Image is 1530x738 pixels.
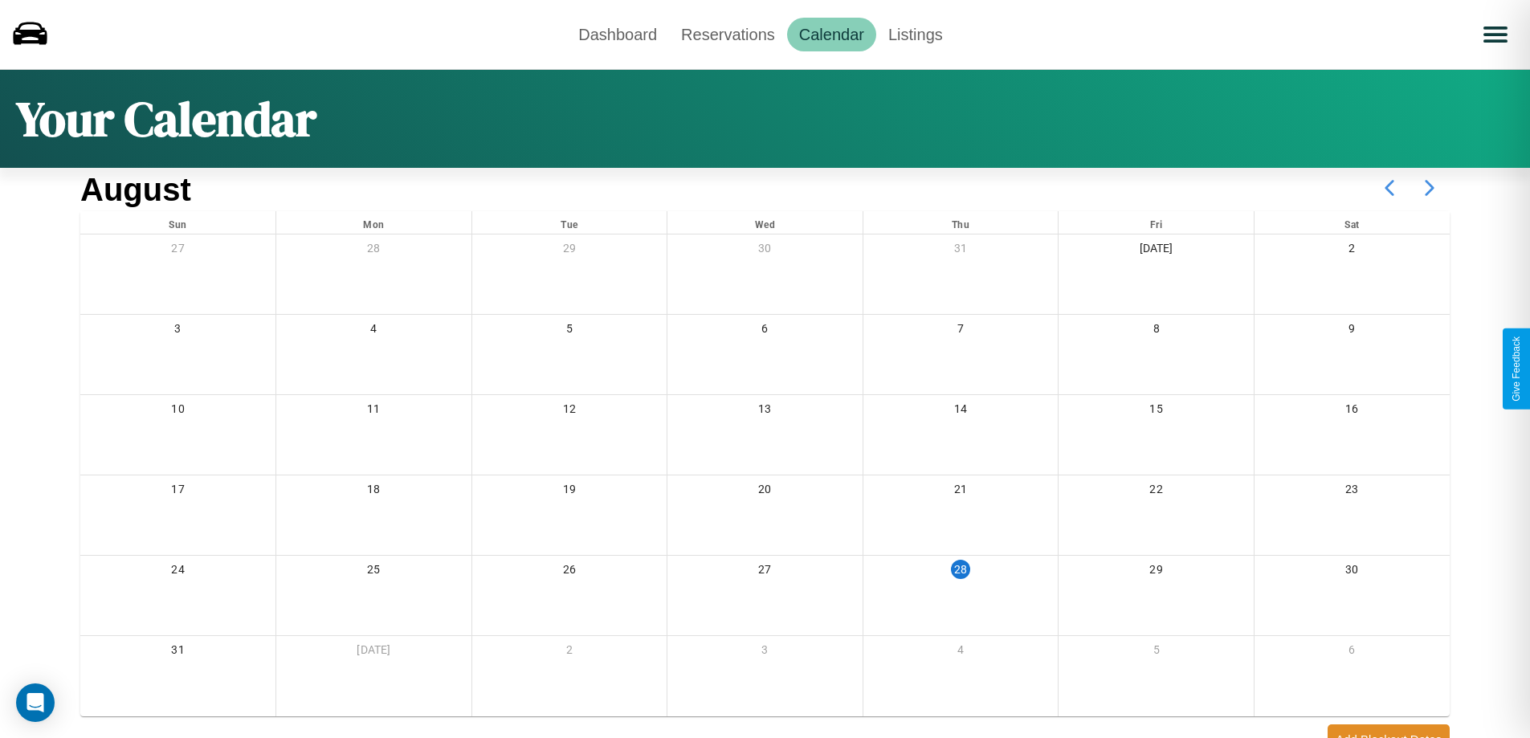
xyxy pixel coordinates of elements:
div: 16 [1255,395,1450,428]
div: 29 [1059,556,1254,589]
div: 12 [472,395,667,428]
div: 8 [1059,315,1254,348]
div: Sat [1255,211,1450,234]
div: 2 [1255,234,1450,267]
div: Open Intercom Messenger [16,683,55,722]
div: 27 [667,556,863,589]
h1: Your Calendar [16,86,316,152]
div: 4 [276,315,471,348]
div: Wed [667,211,863,234]
a: Reservations [669,18,787,51]
div: 9 [1255,315,1450,348]
div: Sun [80,211,275,234]
div: 6 [1255,636,1450,669]
div: 2 [472,636,667,669]
div: 5 [1059,636,1254,669]
div: Thu [863,211,1059,234]
div: 27 [80,234,275,267]
div: 15 [1059,395,1254,428]
a: Dashboard [566,18,669,51]
div: 13 [667,395,863,428]
div: 28 [951,560,970,579]
div: 26 [472,556,667,589]
div: 30 [1255,556,1450,589]
div: 18 [276,475,471,508]
div: 10 [80,395,275,428]
div: 7 [863,315,1059,348]
div: 29 [472,234,667,267]
div: 20 [667,475,863,508]
div: 22 [1059,475,1254,508]
div: 4 [863,636,1059,669]
div: Fri [1059,211,1254,234]
div: 23 [1255,475,1450,508]
button: Open menu [1473,12,1518,57]
h2: August [80,172,191,208]
div: 17 [80,475,275,508]
div: 25 [276,556,471,589]
div: 24 [80,556,275,589]
div: Tue [472,211,667,234]
a: Listings [876,18,955,51]
a: Calendar [787,18,876,51]
div: [DATE] [1059,234,1254,267]
div: 5 [472,315,667,348]
div: Give Feedback [1511,336,1522,402]
div: 3 [80,315,275,348]
div: 3 [667,636,863,669]
div: 14 [863,395,1059,428]
div: 11 [276,395,471,428]
div: 21 [863,475,1059,508]
div: 6 [667,315,863,348]
div: Mon [276,211,471,234]
div: 31 [863,234,1059,267]
div: 19 [472,475,667,508]
div: 30 [667,234,863,267]
div: [DATE] [276,636,471,669]
div: 31 [80,636,275,669]
div: 28 [276,234,471,267]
